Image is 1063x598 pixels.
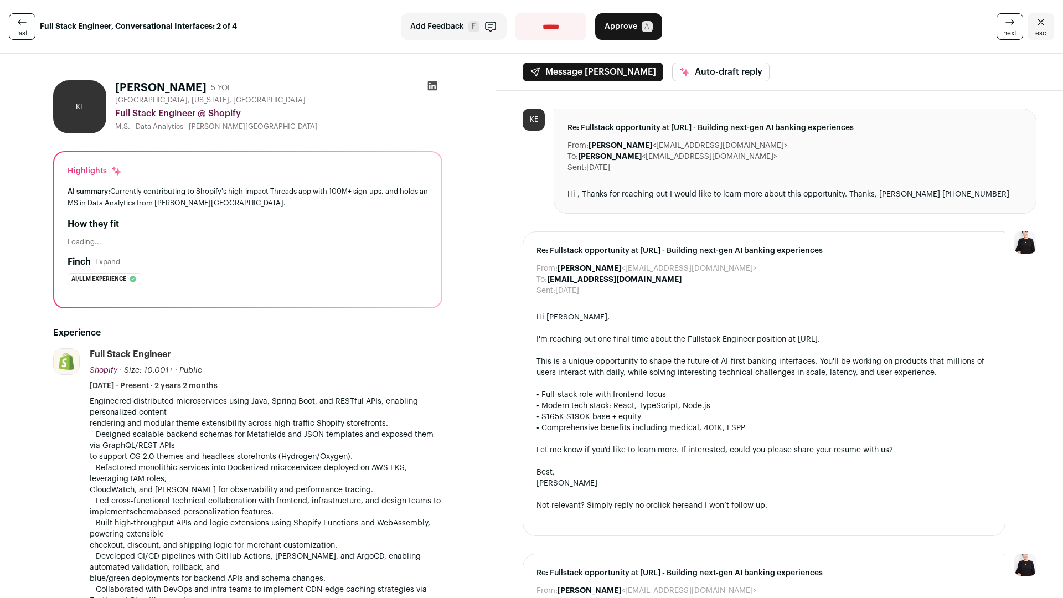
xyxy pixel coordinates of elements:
dd: [DATE] [555,285,579,296]
h2: How they fit [68,218,428,231]
div: • Comprehensive benefits including medical, 401K, ESPP [536,422,992,434]
button: Auto-draft reply [672,63,770,81]
button: Add Feedback F [401,13,507,40]
span: Re: Fullstack opportunity at [URL] - Building next-gen AI banking experiences [536,245,992,256]
dd: <[EMAIL_ADDRESS][DOMAIN_NAME]> [558,263,757,274]
button: Approve A [595,13,662,40]
span: Re: Fullstack opportunity at [URL] - Building next-gen AI banking experiences [536,568,992,579]
div: Hi , Thanks for reaching out I would like to learn more about this opportunity. Thanks, [PERSON_N... [567,189,1023,200]
dt: To: [567,151,578,162]
dt: From: [567,140,589,151]
div: Let me know if you'd like to learn more. If interested, could you please share your resume with us? [536,445,992,456]
button: Expand [95,257,120,266]
b: [PERSON_NAME] [558,265,621,272]
div: KE [53,80,106,133]
span: Re: Fullstack opportunity at [URL] - Building next-gen AI banking experiences [567,122,1023,133]
strong: Full Stack Engineer, Conversational Interfaces: 2 of 4 [40,21,237,32]
span: F [468,21,479,32]
dd: <[EMAIL_ADDRESS][DOMAIN_NAME]> [578,151,777,162]
span: Ai/llm experience [71,274,126,285]
div: Best, [536,467,992,478]
span: [GEOGRAPHIC_DATA], [US_STATE], [GEOGRAPHIC_DATA] [115,96,306,105]
div: Full Stack Engineer @ Shopify [115,107,442,120]
b: [PERSON_NAME] [558,587,621,595]
div: • $165K-$190K base + equity [536,411,992,422]
div: M.S. - Data Analytics - [PERSON_NAME][GEOGRAPHIC_DATA] [115,122,442,131]
dt: From: [536,585,558,596]
div: • Full-stack role with frontend focus [536,389,992,400]
a: last [9,13,35,40]
span: [DATE] - Present · 2 years 2 months [90,380,218,391]
a: next [997,13,1023,40]
span: Approve [605,21,637,32]
div: I'm reaching out one final time about the Fullstack Engineer position at [URL]. [536,334,992,345]
a: click here [653,502,689,509]
div: Loading... [68,238,428,246]
div: KE [523,109,545,131]
span: Add Feedback [410,21,464,32]
div: Full Stack Engineer [90,348,171,360]
button: Message [PERSON_NAME] [523,63,663,81]
span: · [175,365,177,376]
div: [PERSON_NAME] [536,478,992,489]
span: esc [1035,29,1046,38]
dt: From: [536,263,558,274]
div: This is a unique opportunity to shape the future of AI-first banking interfaces. You'll be workin... [536,356,992,378]
h2: Finch [68,255,91,269]
dd: <[EMAIL_ADDRESS][DOMAIN_NAME]> [589,140,788,151]
dd: [DATE] [586,162,610,173]
img: 9240684-medium_jpg [1014,231,1036,254]
span: last [17,29,28,38]
span: AI summary: [68,188,110,195]
dd: <[EMAIL_ADDRESS][DOMAIN_NAME]> [558,585,757,596]
span: next [1003,29,1016,38]
div: Highlights [68,166,122,177]
img: 908a76468840a4dfc8746c8c087f40441f7c1c570a9f1a0353e74fd141327dba.jpg [54,349,79,374]
b: [PERSON_NAME] [589,142,652,149]
dt: Sent: [536,285,555,296]
img: 9240684-medium_jpg [1014,554,1036,576]
b: [EMAIL_ADDRESS][DOMAIN_NAME] [547,276,682,283]
span: Public [179,367,202,374]
div: Hi [PERSON_NAME], [536,312,992,323]
b: [PERSON_NAME] [578,153,642,161]
span: · Size: 10,001+ [120,367,173,374]
div: Currently contributing to Shopify's high-impact Threads app with 100M+ sign-ups, and holds an MS ... [68,185,428,209]
a: Close [1028,13,1054,40]
div: Not relevant? Simply reply no or and I won’t follow up. [536,500,992,511]
div: • Modern tech stack: React, TypeScript, Node.js [536,400,992,411]
span: Shopify [90,367,117,374]
span: A [642,21,653,32]
h1: [PERSON_NAME] [115,80,207,96]
dt: Sent: [567,162,586,173]
div: 5 YOE [211,83,232,94]
dt: To: [536,274,547,285]
h2: Experience [53,326,442,339]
